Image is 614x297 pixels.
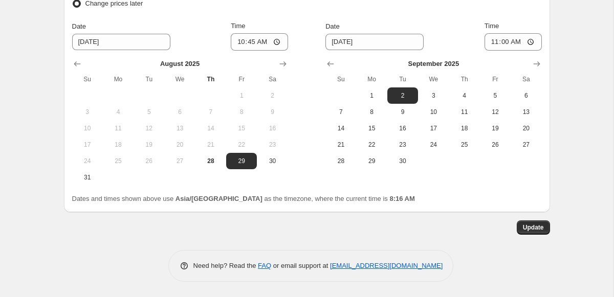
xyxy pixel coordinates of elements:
[517,220,550,235] button: Update
[258,262,271,269] a: FAQ
[387,120,418,136] button: Tuesday September 16 2025
[357,153,387,169] button: Monday September 29 2025
[76,75,99,83] span: Su
[103,120,134,136] button: Monday August 11 2025
[357,120,387,136] button: Monday September 15 2025
[418,136,449,153] button: Wednesday September 24 2025
[72,34,170,50] input: 8/28/2025
[226,71,257,87] th: Friday
[230,108,253,116] span: 8
[449,120,479,136] button: Thursday September 18 2025
[391,141,414,149] span: 23
[330,157,352,165] span: 28
[72,153,103,169] button: Sunday August 24 2025
[261,141,283,149] span: 23
[164,71,195,87] th: Wednesday
[523,223,544,232] span: Update
[195,120,226,136] button: Thursday August 14 2025
[76,173,99,181] span: 31
[422,108,445,116] span: 10
[391,124,414,132] span: 16
[453,75,475,83] span: Th
[103,153,134,169] button: Monday August 25 2025
[480,104,511,120] button: Friday September 12 2025
[418,104,449,120] button: Wednesday September 10 2025
[230,92,253,100] span: 1
[195,153,226,169] button: Today Thursday August 28 2025
[168,75,191,83] span: We
[138,141,160,149] span: 19
[515,141,537,149] span: 27
[325,120,356,136] button: Sunday September 14 2025
[70,57,84,71] button: Show previous month, July 2025
[200,124,222,132] span: 14
[200,75,222,83] span: Th
[422,141,445,149] span: 24
[361,92,383,100] span: 1
[134,120,164,136] button: Tuesday August 12 2025
[261,75,283,83] span: Sa
[449,71,479,87] th: Thursday
[422,92,445,100] span: 3
[453,141,475,149] span: 25
[391,92,414,100] span: 2
[257,136,288,153] button: Saturday August 23 2025
[330,75,352,83] span: Su
[257,104,288,120] button: Saturday August 9 2025
[357,136,387,153] button: Monday September 22 2025
[257,71,288,87] th: Saturday
[168,124,191,132] span: 13
[134,71,164,87] th: Tuesday
[391,157,414,165] span: 30
[200,141,222,149] span: 21
[76,141,99,149] span: 17
[226,87,257,104] button: Friday August 1 2025
[484,75,507,83] span: Fr
[389,195,414,202] b: 8:16 AM
[261,92,283,100] span: 2
[511,87,541,104] button: Saturday September 6 2025
[387,87,418,104] button: Tuesday September 2 2025
[361,141,383,149] span: 22
[387,104,418,120] button: Tuesday September 9 2025
[484,141,507,149] span: 26
[530,57,544,71] button: Show next month, October 2025
[361,124,383,132] span: 15
[226,136,257,153] button: Friday August 22 2025
[103,136,134,153] button: Monday August 18 2025
[261,124,283,132] span: 16
[387,71,418,87] th: Tuesday
[323,57,338,71] button: Show previous month, August 2025
[361,157,383,165] span: 29
[422,75,445,83] span: We
[195,71,226,87] th: Thursday
[164,104,195,120] button: Wednesday August 6 2025
[515,124,537,132] span: 20
[515,108,537,116] span: 13
[387,153,418,169] button: Tuesday September 30 2025
[134,136,164,153] button: Tuesday August 19 2025
[330,108,352,116] span: 7
[391,108,414,116] span: 9
[515,92,537,100] span: 6
[230,124,253,132] span: 15
[230,157,253,165] span: 29
[515,75,537,83] span: Sa
[72,136,103,153] button: Sunday August 17 2025
[103,104,134,120] button: Monday August 4 2025
[72,104,103,120] button: Sunday August 3 2025
[480,87,511,104] button: Friday September 5 2025
[226,104,257,120] button: Friday August 8 2025
[138,124,160,132] span: 12
[453,92,475,100] span: 4
[72,169,103,186] button: Sunday August 31 2025
[387,136,418,153] button: Tuesday September 23 2025
[107,75,129,83] span: Mo
[257,120,288,136] button: Saturday August 16 2025
[176,195,262,202] b: Asia/[GEOGRAPHIC_DATA]
[164,136,195,153] button: Wednesday August 20 2025
[330,141,352,149] span: 21
[168,141,191,149] span: 20
[261,108,283,116] span: 9
[330,124,352,132] span: 14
